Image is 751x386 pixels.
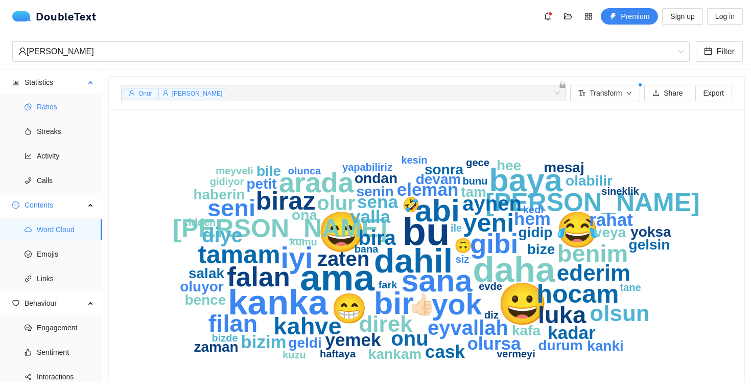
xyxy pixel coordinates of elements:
[523,204,544,215] text: kedi
[489,162,563,198] text: baya
[629,237,670,253] text: gelsin
[630,224,671,240] text: yoksa
[626,90,632,97] span: down
[397,179,459,199] text: eleman
[497,348,535,359] text: vermeyi
[463,209,514,237] text: yeni
[578,89,585,98] span: font-size
[451,222,462,234] text: ile
[556,209,599,251] text: 😂
[463,175,488,187] text: bunu
[355,170,397,186] text: ondan
[25,72,85,93] span: Statistics
[704,47,712,57] span: calendar
[415,193,460,228] text: abi
[12,300,19,307] span: heart
[479,281,502,292] text: evde
[25,251,32,258] span: smile
[228,283,328,322] text: kanka
[670,11,694,22] span: Sign up
[138,90,152,97] span: Onur
[652,89,660,98] span: upload
[216,165,253,176] text: meyveli
[557,240,628,267] text: benim
[621,11,649,22] span: Premium
[25,324,32,331] span: comment
[403,210,450,253] text: bu
[466,157,489,168] text: gece
[391,327,428,350] text: onu
[12,11,36,21] img: logo
[37,219,94,240] span: Word Cloud
[207,194,255,221] text: seni
[280,241,313,274] text: iyi
[538,301,586,328] text: luka
[300,257,375,298] text: ama
[601,186,639,197] text: sineklik
[425,162,464,177] text: sonra
[560,12,576,20] span: folder-open
[609,13,617,21] span: thunderbolt
[189,265,224,281] text: salak
[462,192,522,215] text: aynen
[560,8,576,25] button: folder-open
[410,292,435,316] text: 👍🏻
[256,163,281,179] text: bile
[497,280,548,328] text: 😀
[25,152,32,160] span: line-chart
[325,330,382,350] text: yemek
[539,8,556,25] button: bell
[198,240,280,269] text: tamam
[580,8,597,25] button: appstore
[12,11,97,21] a: logoDoubleText
[359,311,413,336] text: direk
[331,291,368,326] text: 😁
[246,176,276,192] text: petit
[129,90,135,96] span: user
[25,177,32,184] span: phone
[401,154,427,166] text: kesin
[183,217,216,228] text: cidden
[212,332,238,344] text: bizde
[202,224,243,246] text: diye
[716,45,735,58] span: Filter
[37,317,94,338] span: Engagement
[208,310,258,337] text: filan
[193,187,245,202] text: haberin
[37,146,94,166] span: Activity
[368,346,421,362] text: kankam
[279,167,354,198] text: arada
[703,87,724,99] span: Export
[227,262,290,292] text: falan
[454,237,472,254] text: 🙃
[590,301,649,326] text: olsun
[162,90,169,96] span: user
[527,241,555,257] text: bize
[172,90,223,97] span: [PERSON_NAME]
[288,165,321,176] text: olunca
[292,207,317,223] text: ona
[473,250,555,289] text: daha
[594,224,626,240] text: veya
[283,349,306,360] text: kuzu
[320,348,356,359] text: haftaya
[662,8,702,25] button: Sign up
[416,171,461,187] text: devam
[695,85,732,101] button: Export
[25,103,32,110] span: pie-chart
[696,41,743,62] button: calendarFilter
[25,275,32,282] span: link
[12,11,97,21] div: DoubleText
[256,187,316,215] text: biraz
[559,81,566,88] span: lock
[37,121,94,142] span: Streaks
[664,87,683,99] span: Share
[18,42,674,61] div: [PERSON_NAME]
[173,214,387,243] text: [PERSON_NAME]
[210,176,244,187] text: gidiyor
[18,47,27,55] span: user
[519,224,553,240] text: gidip
[12,201,19,209] span: message
[512,323,541,338] text: kafa
[25,128,32,135] span: fire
